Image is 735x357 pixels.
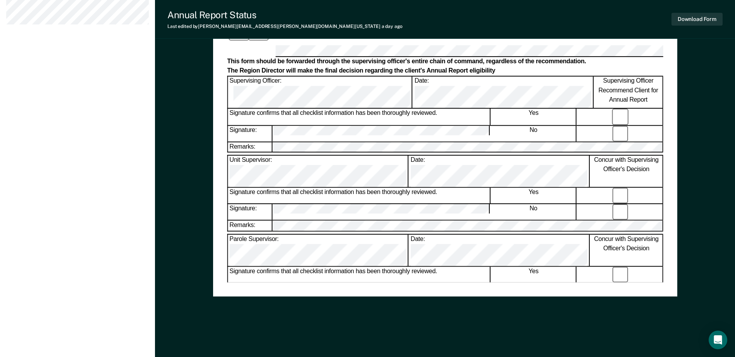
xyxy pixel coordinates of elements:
[590,234,663,266] div: Concur with Supervising Officer's Decision
[227,58,663,66] div: This form should be forwarded through the supervising officer's entire chain of command, regardle...
[409,234,589,266] div: Date:
[167,9,402,21] div: Annual Report Status
[228,77,412,108] div: Supervising Officer:
[228,156,408,187] div: Unit Supervisor:
[228,267,490,282] div: Signature confirms that all checklist information has been thoroughly reviewed.
[228,204,272,220] div: Signature:
[167,24,402,29] div: Last edited by [PERSON_NAME][EMAIL_ADDRESS][PERSON_NAME][DOMAIN_NAME][US_STATE]
[228,188,490,204] div: Signature confirms that all checklist information has been thoroughly reviewed.
[590,156,663,187] div: Concur with Supervising Officer's Decision
[413,77,593,108] div: Date:
[491,188,577,204] div: Yes
[228,142,272,152] div: Remarks:
[491,204,577,220] div: No
[409,156,589,187] div: Date:
[382,24,403,29] span: a day ago
[671,13,723,26] button: Download Form
[228,221,272,230] div: Remarks:
[709,331,727,349] div: Open Intercom Messenger
[227,67,663,75] div: The Region Director will make the final decision regarding the client's Annual Report eligibility
[228,126,272,142] div: Signature:
[491,267,577,282] div: Yes
[491,126,577,142] div: No
[491,109,577,125] div: Yes
[594,77,663,108] div: Supervising Officer Recommend Client for Annual Report
[228,109,490,125] div: Signature confirms that all checklist information has been thoroughly reviewed.
[228,234,408,266] div: Parole Supervisor:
